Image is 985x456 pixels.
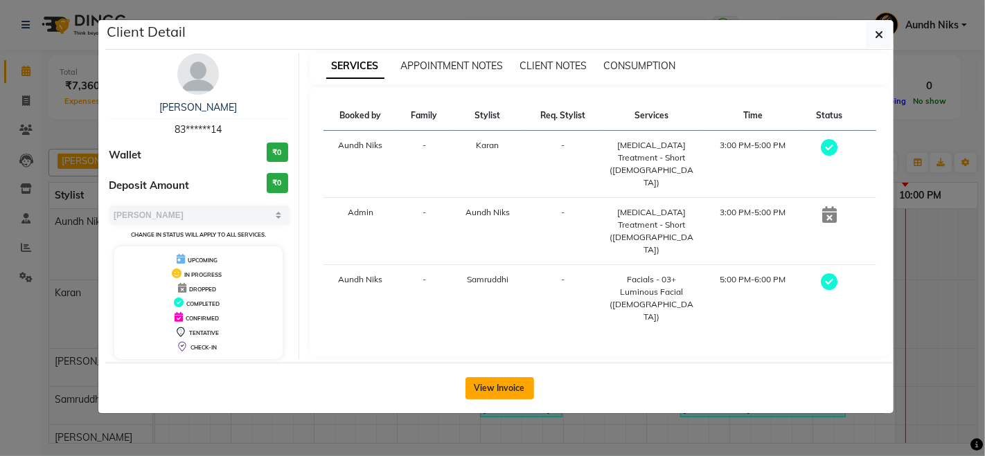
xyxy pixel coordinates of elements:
td: Aundh Niks [323,265,398,332]
h3: ₹0 [267,173,288,193]
td: - [398,265,450,332]
td: - [398,198,450,265]
h5: Client Detail [107,21,186,42]
span: APPOINTMENT NOTES [401,60,504,72]
td: 3:00 PM-5:00 PM [702,198,804,265]
th: Services [601,101,702,131]
small: Change in status will apply to all services. [131,231,266,238]
td: Aundh Niks [323,131,398,198]
span: Karan [477,140,499,150]
td: - [525,265,601,332]
span: Deposit Amount [109,178,189,194]
td: - [525,131,601,198]
span: IN PROGRESS [184,271,222,278]
button: View Invoice [465,377,534,399]
th: Stylist [450,101,525,131]
th: Status [804,101,856,131]
td: - [525,198,601,265]
span: CLIENT NOTES [520,60,587,72]
div: [MEDICAL_DATA] Treatment - Short ([DEMOGRAPHIC_DATA]) [609,206,694,256]
th: Req. Stylist [525,101,601,131]
span: SERVICES [326,54,384,79]
img: avatar [177,53,219,95]
td: 3:00 PM-5:00 PM [702,131,804,198]
span: CHECK-IN [190,344,217,351]
span: Samruddhi [467,274,508,284]
a: [PERSON_NAME] [159,101,237,113]
span: TENTATIVE [189,329,219,336]
span: CONSUMPTION [604,60,676,72]
div: [MEDICAL_DATA] Treatment - Short ([DEMOGRAPHIC_DATA]) [609,139,694,189]
span: CONFIRMED [186,315,219,322]
th: Booked by [323,101,398,131]
span: DROPPED [189,286,216,293]
th: Time [702,101,804,131]
th: Family [398,101,450,131]
span: UPCOMING [188,257,218,264]
td: Admin [323,198,398,265]
span: Wallet [109,147,141,163]
span: COMPLETED [186,300,220,307]
h3: ₹0 [267,143,288,163]
td: 5:00 PM-6:00 PM [702,265,804,332]
div: Facials - 03+ Luminous Facial ([DEMOGRAPHIC_DATA]) [609,273,694,323]
span: Aundh Niks [465,207,510,217]
td: - [398,131,450,198]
